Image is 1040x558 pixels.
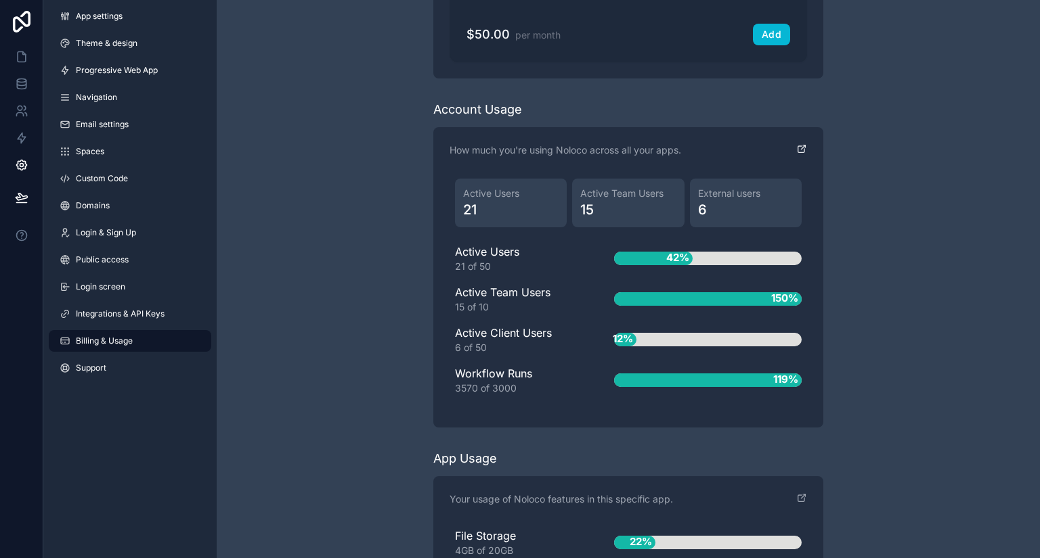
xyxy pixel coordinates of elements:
[76,254,129,265] span: Public access
[49,168,211,189] a: Custom Code
[515,29,561,41] span: per month
[455,284,571,314] div: Active Team Users
[76,308,165,319] span: Integrations & API Keys
[455,528,571,557] div: File Storage
[76,146,104,157] span: Spaces
[49,303,211,325] a: Integrations & API Keys
[663,247,693,269] span: 42%
[770,369,802,391] span: 119%
[467,27,510,41] span: $50.00
[698,187,794,200] span: External users
[609,328,636,350] span: 12%
[76,200,110,211] span: Domains
[455,544,571,557] div: 4GB of 20GB
[49,195,211,216] a: Domains
[768,287,802,310] span: 150%
[49,5,211,27] a: App settings
[455,365,571,395] div: Workflow Runs
[49,222,211,243] a: Login & Sign Up
[463,187,559,200] span: Active Users
[49,141,211,162] a: Spaces
[626,531,655,553] span: 22%
[76,173,128,184] span: Custom Code
[76,119,129,130] span: Email settings
[450,143,681,157] p: How much you're using Noloco across all your apps.
[455,243,571,273] div: Active Users
[76,281,125,292] span: Login screen
[463,200,559,219] span: 21
[455,325,571,354] div: Active Client Users
[455,381,571,395] div: 3570 of 3000
[762,28,781,41] div: Add
[433,449,497,468] div: App Usage
[76,363,106,373] span: Support
[49,357,211,379] a: Support
[76,11,123,22] span: App settings
[698,200,794,219] span: 6
[753,24,790,45] button: Add
[76,227,136,238] span: Login & Sign Up
[76,335,133,346] span: Billing & Usage
[76,65,158,76] span: Progressive Web App
[49,114,211,135] a: Email settings
[455,260,571,273] div: 21 of 50
[49,60,211,81] a: Progressive Web App
[433,100,522,119] div: Account Usage
[580,187,676,200] span: Active Team Users
[49,32,211,54] a: Theme & design
[49,276,211,298] a: Login screen
[580,200,676,219] span: 15
[49,330,211,352] a: Billing & Usage
[76,38,137,49] span: Theme & design
[49,87,211,108] a: Navigation
[76,92,117,103] span: Navigation
[49,249,211,271] a: Public access
[455,341,571,354] div: 6 of 50
[450,492,673,506] p: Your usage of Noloco features in this specific app.
[455,300,571,314] div: 15 of 10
